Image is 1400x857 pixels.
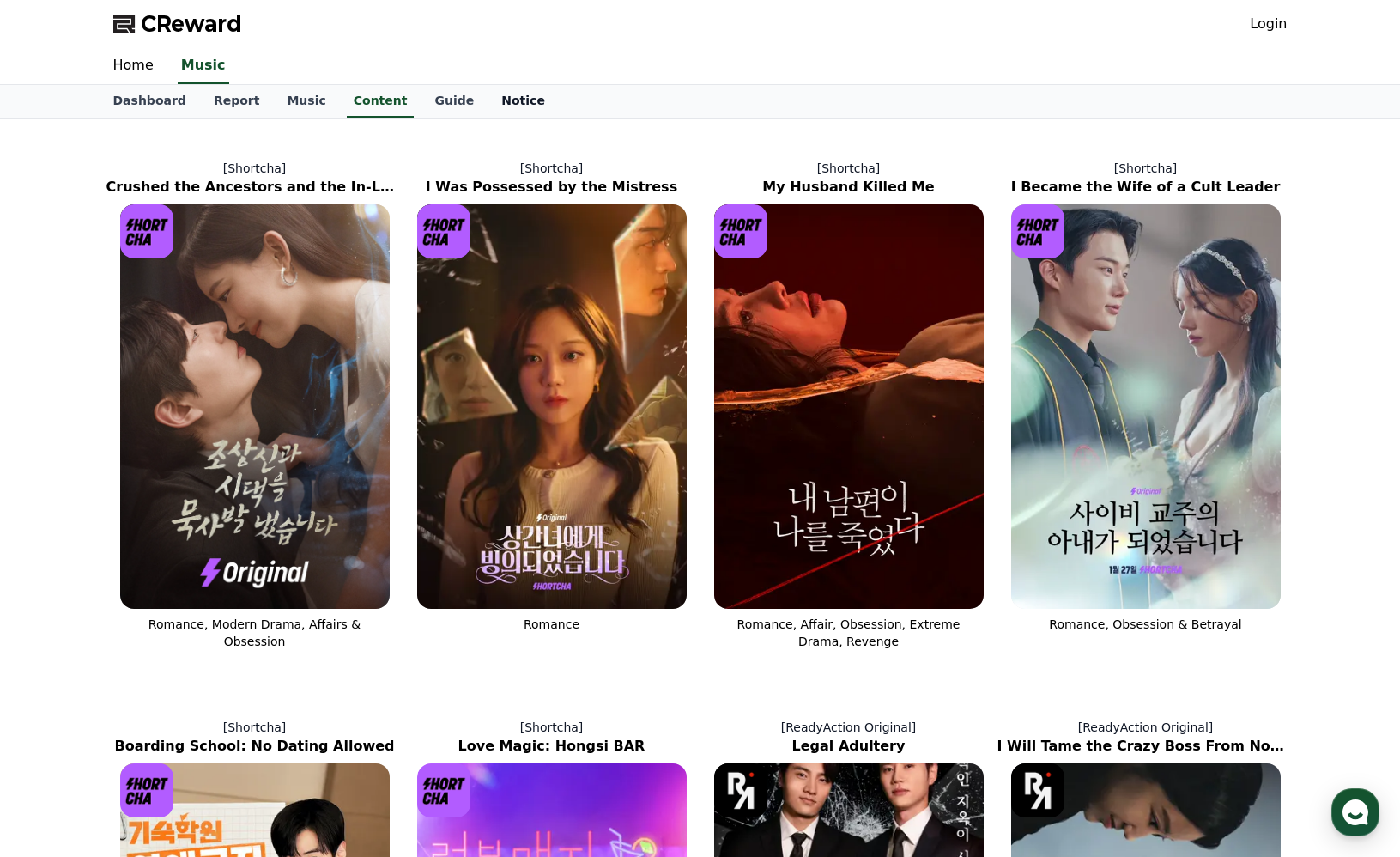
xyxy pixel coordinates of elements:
a: Report [200,85,274,118]
h2: My Husband Killed Me [700,177,997,198]
span: CReward [141,10,242,38]
img: [object Object] Logo [1011,763,1065,817]
img: [object Object] Logo [417,204,471,258]
img: My Husband Killed Me [714,204,984,609]
p: [Shortcha] [106,160,403,177]
a: [Shortcha] Crushed the Ancestors and the In-Laws Crushed the Ancestors and the In-Laws [object Ob... [106,146,403,664]
h2: Boarding School: No Dating Allowed [106,736,403,757]
img: I Was Possessed by the Mistress [417,204,687,609]
p: [Shortcha] [997,160,1294,177]
img: [object Object] Logo [714,763,768,817]
a: Messages [113,544,221,587]
p: [Shortcha] [700,160,997,177]
h2: I Was Possessed by the Mistress [403,177,700,198]
p: [Shortcha] [403,719,700,736]
img: [object Object] Logo [714,204,768,258]
a: Content [347,85,415,118]
img: Crushed the Ancestors and the In-Laws [120,204,390,609]
span: Home [44,570,74,584]
a: [Shortcha] I Was Possessed by the Mistress I Was Possessed by the Mistress [object Object] Logo R... [403,146,700,664]
p: [Shortcha] [106,719,403,736]
span: Romance, Modern Drama, Affairs & Obsession [148,617,361,648]
img: [object Object] Logo [417,763,471,817]
a: Notice [488,85,559,118]
a: Guide [421,85,488,118]
img: I Became the Wife of a Cult Leader [1011,204,1281,609]
h2: Love Magic: Hongsi BAR [403,736,700,757]
a: Home [5,544,113,587]
span: Romance, Affair, Obsession, Extreme Drama, Revenge [737,617,961,648]
img: [object Object] Logo [120,763,174,817]
h2: I Became the Wife of a Cult Leader [997,177,1294,198]
a: Music [178,48,229,84]
span: Settings [254,570,296,584]
span: Messages [142,571,193,585]
h2: Crushed the Ancestors and the In-Laws [106,177,403,198]
a: [Shortcha] I Became the Wife of a Cult Leader I Became the Wife of a Cult Leader [object Object] ... [997,146,1294,664]
a: Music [273,85,339,118]
img: [object Object] Logo [120,204,174,258]
a: [Shortcha] My Husband Killed Me My Husband Killed Me [object Object] Logo Romance, Affair, Obsess... [700,146,997,664]
h2: I Will Tame the Crazy Boss From Now On [997,736,1294,757]
img: [object Object] Logo [1011,204,1065,258]
p: [ReadyAction Original] [700,719,997,736]
a: Login [1250,14,1287,34]
a: Settings [221,544,330,587]
a: Home [100,48,167,84]
span: Romance [524,617,579,631]
p: [Shortcha] [403,160,700,177]
a: CReward [113,10,242,38]
a: Dashboard [100,85,200,118]
span: Romance, Obsession & Betrayal [1049,617,1241,631]
h2: Legal Adultery [700,736,997,757]
p: [ReadyAction Original] [997,719,1294,736]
